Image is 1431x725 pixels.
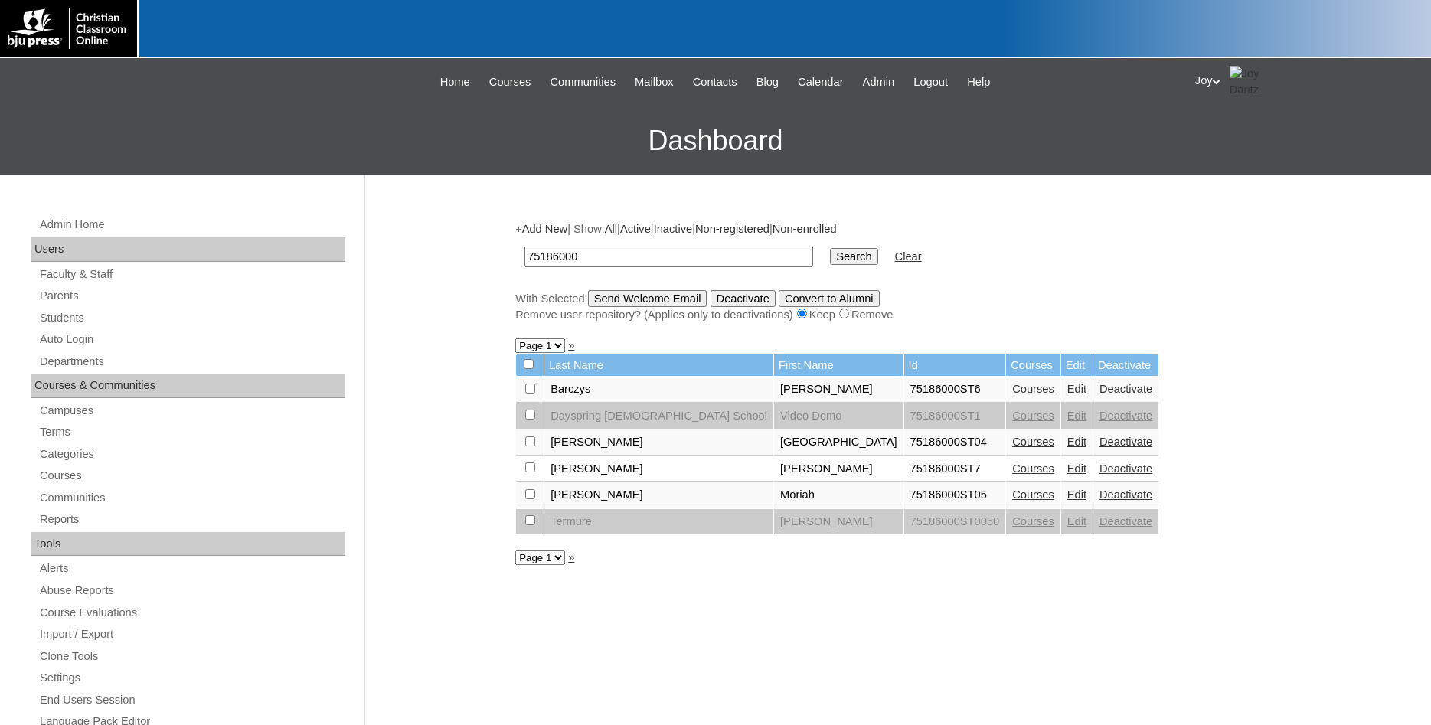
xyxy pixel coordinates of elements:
span: Home [440,73,470,91]
td: [PERSON_NAME] [544,456,773,482]
div: Joy [1195,66,1416,97]
a: Admin Home [38,215,345,234]
div: Users [31,237,345,262]
a: Edit [1067,436,1086,448]
img: logo-white.png [8,8,129,49]
input: Search [524,247,813,267]
a: Campuses [38,401,345,420]
span: Logout [913,73,948,91]
span: Communities [551,73,616,91]
td: Deactivate [1093,354,1158,377]
td: Id [904,354,1006,377]
div: Remove user repository? (Applies only to deactivations) Keep Remove [515,307,1273,323]
a: Courses [482,73,539,91]
a: Parents [38,286,345,305]
a: Edit [1067,488,1086,501]
a: Edit [1067,515,1086,527]
a: Logout [906,73,956,91]
a: Courses [1012,383,1054,395]
a: Alerts [38,559,345,578]
a: Contacts [685,73,745,91]
a: Course Evaluations [38,603,345,622]
span: Contacts [693,73,737,91]
td: [PERSON_NAME] [774,377,903,403]
div: Tools [31,532,345,557]
a: Categories [38,445,345,464]
input: Convert to Alumni [779,290,880,307]
a: Clear [895,250,922,263]
a: Terms [38,423,345,442]
span: Blog [756,73,779,91]
a: Admin [855,73,903,91]
a: Courses [1012,515,1054,527]
div: With Selected: [515,290,1273,323]
a: Non-registered [695,223,769,235]
a: Courses [1012,436,1054,448]
a: Students [38,309,345,328]
td: Moriah [774,482,903,508]
a: Deactivate [1099,462,1152,475]
a: Active [620,223,651,235]
a: End Users Session [38,691,345,710]
td: 75186000ST05 [904,482,1006,508]
td: [PERSON_NAME] [774,509,903,535]
td: [PERSON_NAME] [774,456,903,482]
td: [PERSON_NAME] [544,429,773,456]
a: Auto Login [38,330,345,349]
a: Reports [38,510,345,529]
td: 75186000ST1 [904,403,1006,429]
td: Courses [1006,354,1060,377]
a: Mailbox [627,73,681,91]
a: Inactive [654,223,693,235]
td: Dayspring [DEMOGRAPHIC_DATA] School [544,403,773,429]
a: Communities [543,73,624,91]
a: Non-enrolled [773,223,837,235]
a: Deactivate [1099,488,1152,501]
div: + | Show: | | | | [515,221,1273,322]
a: Settings [38,668,345,687]
a: Departments [38,352,345,371]
a: Courses [1012,462,1054,475]
a: Edit [1067,383,1086,395]
input: Search [830,248,877,265]
td: Barczys [544,377,773,403]
td: 75186000ST7 [904,456,1006,482]
div: Courses & Communities [31,374,345,398]
td: [PERSON_NAME] [544,482,773,508]
span: Courses [489,73,531,91]
span: Mailbox [635,73,674,91]
a: Help [959,73,998,91]
a: Courses [1012,488,1054,501]
a: Deactivate [1099,515,1152,527]
td: 75186000ST04 [904,429,1006,456]
a: » [568,339,574,351]
a: Faculty & Staff [38,265,345,284]
a: Home [433,73,478,91]
a: Courses [38,466,345,485]
a: Courses [1012,410,1054,422]
a: Add New [522,223,567,235]
a: Deactivate [1099,383,1152,395]
a: All [605,223,617,235]
td: 75186000ST6 [904,377,1006,403]
td: 75186000ST0050 [904,509,1006,535]
a: Communities [38,488,345,508]
a: Blog [749,73,786,91]
h3: Dashboard [8,106,1423,175]
td: First Name [774,354,903,377]
a: Clone Tools [38,647,345,666]
a: Calendar [790,73,851,91]
span: Calendar [798,73,843,91]
a: Deactivate [1099,436,1152,448]
a: Import / Export [38,625,345,644]
span: Admin [863,73,895,91]
input: Deactivate [711,290,776,307]
input: Send Welcome Email [588,290,707,307]
img: Joy Dantz [1230,66,1268,97]
span: Help [967,73,990,91]
td: Last Name [544,354,773,377]
td: Video Demo [774,403,903,429]
td: [GEOGRAPHIC_DATA] [774,429,903,456]
a: Deactivate [1099,410,1152,422]
a: Edit [1067,410,1086,422]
